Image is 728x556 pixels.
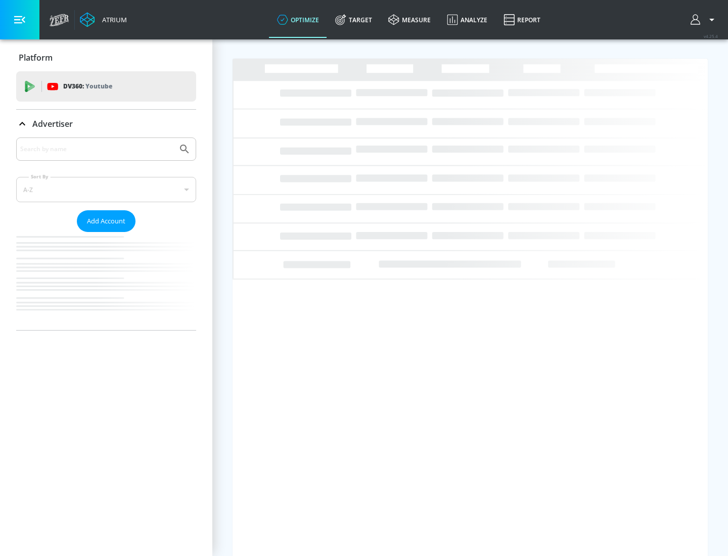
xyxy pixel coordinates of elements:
[16,232,196,330] nav: list of Advertiser
[29,173,51,180] label: Sort By
[704,33,718,39] span: v 4.25.4
[439,2,495,38] a: Analyze
[16,71,196,102] div: DV360: Youtube
[269,2,327,38] a: optimize
[20,143,173,156] input: Search by name
[380,2,439,38] a: measure
[16,177,196,202] div: A-Z
[16,110,196,138] div: Advertiser
[87,215,125,227] span: Add Account
[63,81,112,92] p: DV360:
[495,2,549,38] a: Report
[32,118,73,129] p: Advertiser
[16,43,196,72] div: Platform
[327,2,380,38] a: Target
[80,12,127,27] a: Atrium
[77,210,135,232] button: Add Account
[16,137,196,330] div: Advertiser
[98,15,127,24] div: Atrium
[85,81,112,91] p: Youtube
[19,52,53,63] p: Platform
